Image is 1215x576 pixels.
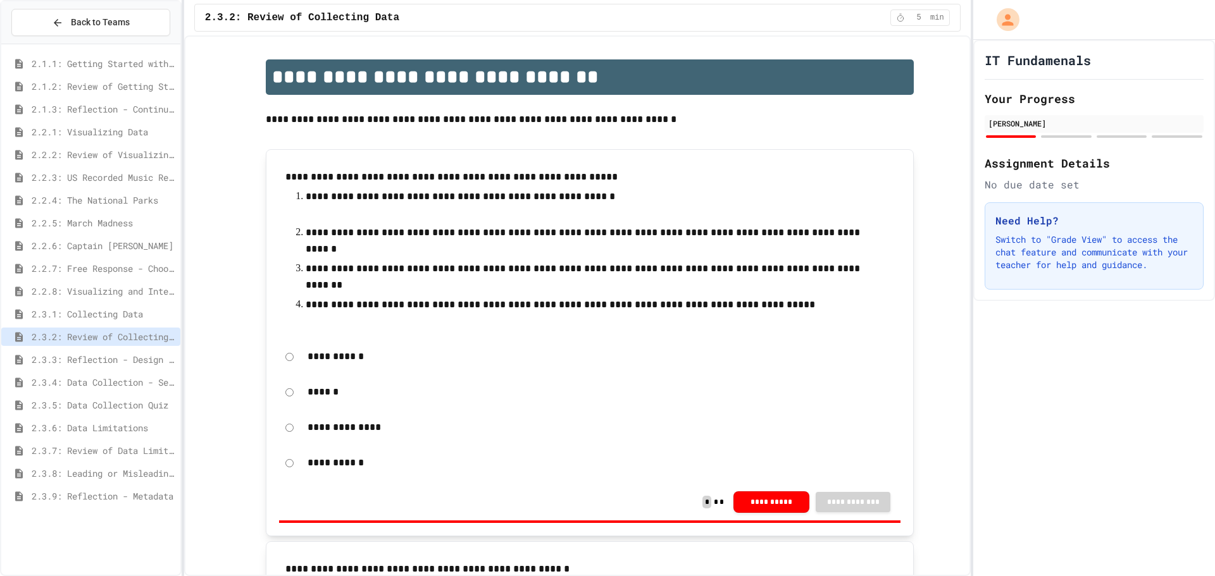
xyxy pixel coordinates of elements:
span: 2.2.8: Visualizing and Interpreting Data Quiz [32,285,175,298]
span: min [930,13,944,23]
span: 2.2.3: US Recorded Music Revenue [32,171,175,184]
span: 2.1.2: Review of Getting Started with Data [32,80,175,93]
span: 2.2.6: Captain [PERSON_NAME] [32,239,175,252]
span: 2.3.4: Data Collection - Self-Driving Cars [32,376,175,389]
span: 2.3.1: Collecting Data [32,307,175,321]
h1: IT Fundamenals [985,51,1091,69]
h2: Your Progress [985,90,1204,107]
span: 2.3.2: Review of Collecting Data [205,10,399,25]
div: [PERSON_NAME] [988,118,1200,129]
h2: Assignment Details [985,154,1204,172]
span: 2.2.5: March Madness [32,216,175,230]
span: 2.3.3: Reflection - Design a Survey [32,353,175,366]
span: 2.2.2: Review of Visualizing Data [32,148,175,161]
span: 2.3.6: Data Limitations [32,421,175,434]
span: 2.2.7: Free Response - Choosing a Visualization [32,262,175,275]
div: No due date set [985,177,1204,192]
span: Back to Teams [71,16,130,29]
h3: Need Help? [995,213,1193,228]
span: 5 [909,13,929,23]
span: 2.1.1: Getting Started with Data [32,57,175,70]
span: 2.3.8: Leading or Misleading? [32,467,175,480]
span: 2.3.7: Review of Data Limitations [32,444,175,457]
span: 2.3.2: Review of Collecting Data [32,330,175,343]
span: 2.1.3: Reflection - Continuously Collecting Data [32,102,175,116]
span: 2.3.5: Data Collection Quiz [32,398,175,412]
span: 2.2.1: Visualizing Data [32,125,175,138]
div: My Account [983,5,1023,34]
span: 2.2.4: The National Parks [32,193,175,207]
span: 2.3.9: Reflection - Metadata [32,489,175,503]
p: Switch to "Grade View" to access the chat feature and communicate with your teacher for help and ... [995,233,1193,271]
